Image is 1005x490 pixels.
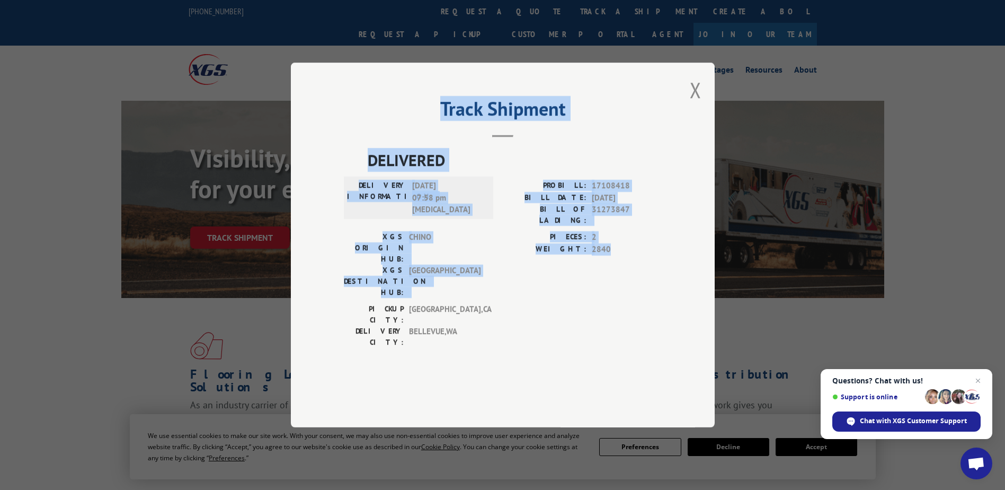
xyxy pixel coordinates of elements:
[503,192,586,204] label: BILL DATE:
[503,204,586,226] label: BILL OF LADING:
[344,326,404,348] label: DELIVERY CITY:
[409,303,481,326] span: [GEOGRAPHIC_DATA] , CA
[409,326,481,348] span: BELLEVUE , WA
[344,303,404,326] label: PICKUP CITY:
[832,393,921,401] span: Support is online
[409,265,481,298] span: [GEOGRAPHIC_DATA]
[592,180,662,192] span: 17108418
[960,448,992,479] a: Open chat
[344,265,404,298] label: XGS DESTINATION HUB:
[503,243,586,256] label: WEIGHT:
[592,204,662,226] span: 31273847
[503,231,586,243] label: PIECES:
[860,416,967,426] span: Chat with XGS Customer Support
[592,231,662,243] span: 2
[592,192,662,204] span: [DATE]
[690,76,701,104] button: Close modal
[832,377,981,385] span: Questions? Chat with us!
[409,231,481,265] span: CHINO
[347,180,407,216] label: DELIVERY INFORMATION:
[344,231,404,265] label: XGS ORIGIN HUB:
[412,180,484,216] span: [DATE] 07:58 pm [MEDICAL_DATA]
[832,412,981,432] span: Chat with XGS Customer Support
[503,180,586,192] label: PROBILL:
[592,243,662,256] span: 2840
[344,101,662,121] h2: Track Shipment
[368,148,662,172] span: DELIVERED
